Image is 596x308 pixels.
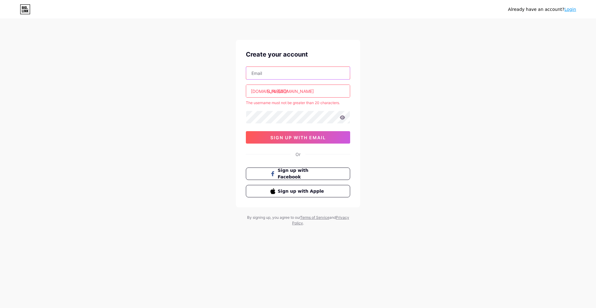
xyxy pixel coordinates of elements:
span: Sign up with Apple [278,188,326,195]
span: Sign up with Facebook [278,167,326,180]
a: Terms of Service [300,215,329,220]
input: Email [246,67,350,79]
span: sign up with email [270,135,326,140]
div: By signing up, you agree to our and . [245,215,351,226]
div: The username must not be greater than 20 characters. [246,100,350,106]
input: username [246,85,350,97]
button: Sign up with Facebook [246,168,350,180]
div: Already have an account? [508,6,576,13]
div: Create your account [246,50,350,59]
button: sign up with email [246,131,350,144]
div: Or [296,151,300,158]
div: [DOMAIN_NAME]/ [251,88,287,94]
a: Login [564,7,576,12]
button: Sign up with Apple [246,185,350,197]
